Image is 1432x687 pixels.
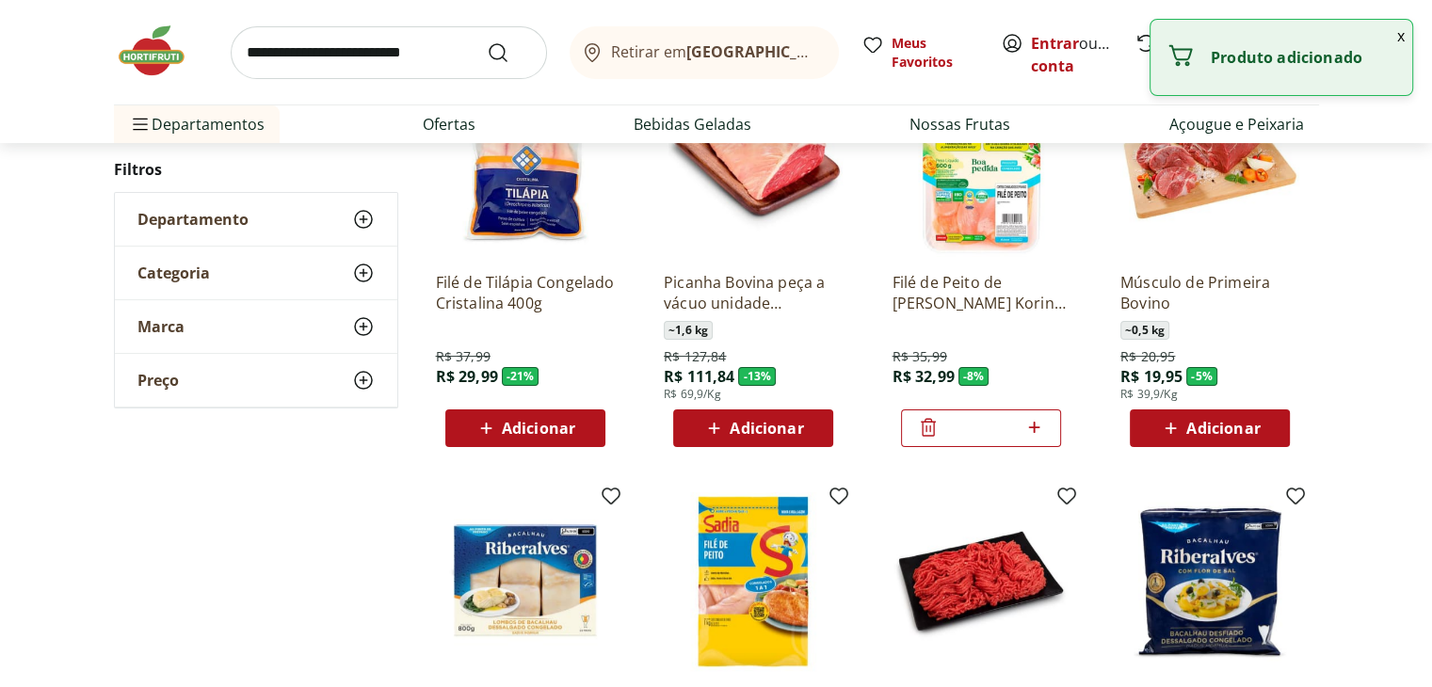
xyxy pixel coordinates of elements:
[673,409,833,447] button: Adicionar
[436,492,615,671] img: Lombo de bacalhau congelado Riberalves 800g
[1120,78,1299,257] img: Músculo de Primeira Bovino
[1390,20,1412,52] button: Fechar notificação
[1120,387,1178,402] span: R$ 39,9/Kg
[892,347,946,366] span: R$ 35,99
[114,151,398,188] h2: Filtros
[1120,492,1299,671] img: Bacalhau Dessalgado Morhua Congelado Riberalves 400G
[137,210,249,229] span: Departamento
[730,421,803,436] span: Adicionar
[686,41,1004,62] b: [GEOGRAPHIC_DATA]/[GEOGRAPHIC_DATA]
[436,347,491,366] span: R$ 37,99
[436,272,615,313] a: Filé de Tilápia Congelado Cristalina 400g
[1186,367,1217,386] span: - 5 %
[137,371,179,390] span: Preço
[115,193,397,246] button: Departamento
[423,113,475,136] a: Ofertas
[115,247,397,299] button: Categoria
[664,387,721,402] span: R$ 69,9/Kg
[1186,421,1260,436] span: Adicionar
[115,300,397,353] button: Marca
[137,264,210,282] span: Categoria
[1120,321,1169,340] span: ~ 0,5 kg
[1130,409,1290,447] button: Adicionar
[231,26,547,79] input: search
[664,366,734,387] span: R$ 111,84
[1211,48,1397,67] p: Produto adicionado
[1169,113,1304,136] a: Açougue e Peixaria
[611,43,819,60] span: Retirar em
[502,421,575,436] span: Adicionar
[1031,32,1115,77] span: ou
[1120,366,1183,387] span: R$ 19,95
[664,321,713,340] span: ~ 1,6 kg
[861,34,978,72] a: Meus Favoritos
[664,78,843,257] img: Picanha Bovina peça a vácuo unidade aproximadamente 1,6kg
[487,41,532,64] button: Submit Search
[129,102,152,147] button: Menu
[129,102,265,147] span: Departamentos
[502,367,539,386] span: - 21 %
[436,366,498,387] span: R$ 29,99
[1031,33,1079,54] a: Entrar
[1120,347,1175,366] span: R$ 20,95
[1120,272,1299,313] a: Músculo de Primeira Bovino
[738,367,776,386] span: - 13 %
[892,492,1070,671] img: Carne Moída Bovina Resfriada
[570,26,839,79] button: Retirar em[GEOGRAPHIC_DATA]/[GEOGRAPHIC_DATA]
[1031,33,1134,76] a: Criar conta
[445,409,605,447] button: Adicionar
[958,367,990,386] span: - 8 %
[909,113,1010,136] a: Nossas Frutas
[664,347,726,366] span: R$ 127,84
[892,34,978,72] span: Meus Favoritos
[137,317,185,336] span: Marca
[892,78,1070,257] img: Filé de Peito de Frango Congelado Korin 600g
[892,272,1070,313] a: Filé de Peito de [PERSON_NAME] Korin 600g
[892,366,954,387] span: R$ 32,99
[115,354,397,407] button: Preço
[664,272,843,313] a: Picanha Bovina peça a vácuo unidade aproximadamente 1,6kg
[634,113,751,136] a: Bebidas Geladas
[664,492,843,671] img: Filé de peito de frango Sadia 1kg
[436,78,615,257] img: Filé de Tilápia Congelado Cristalina 400g
[114,23,208,79] img: Hortifruti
